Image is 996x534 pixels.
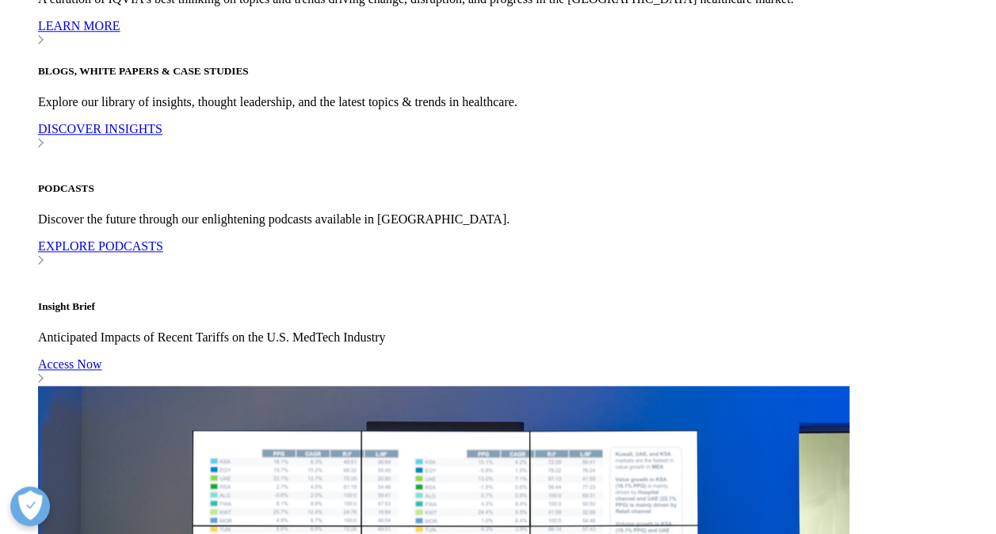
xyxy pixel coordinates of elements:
h5: PODCASTS [38,182,990,195]
a: EXPLORE PODCASTS [38,239,990,268]
p: Discover the future through our enlightening podcasts available in [GEOGRAPHIC_DATA]. [38,212,990,227]
h5: Insight Brief [38,300,990,313]
button: Open Preferences [10,486,50,526]
a: DISCOVER INSIGHTS [38,122,990,151]
a: Access Now [38,357,990,386]
h5: BLOGS, WHITE PAPERS & CASE STUDIES [38,65,990,78]
a: LEARN MORE [38,19,990,48]
p: Explore our library of insights, thought leadership, and the latest topics & trends in healthcare. [38,95,990,109]
p: Anticipated Impacts of Recent Tariffs on the U.S. MedTech Industry [38,330,990,345]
